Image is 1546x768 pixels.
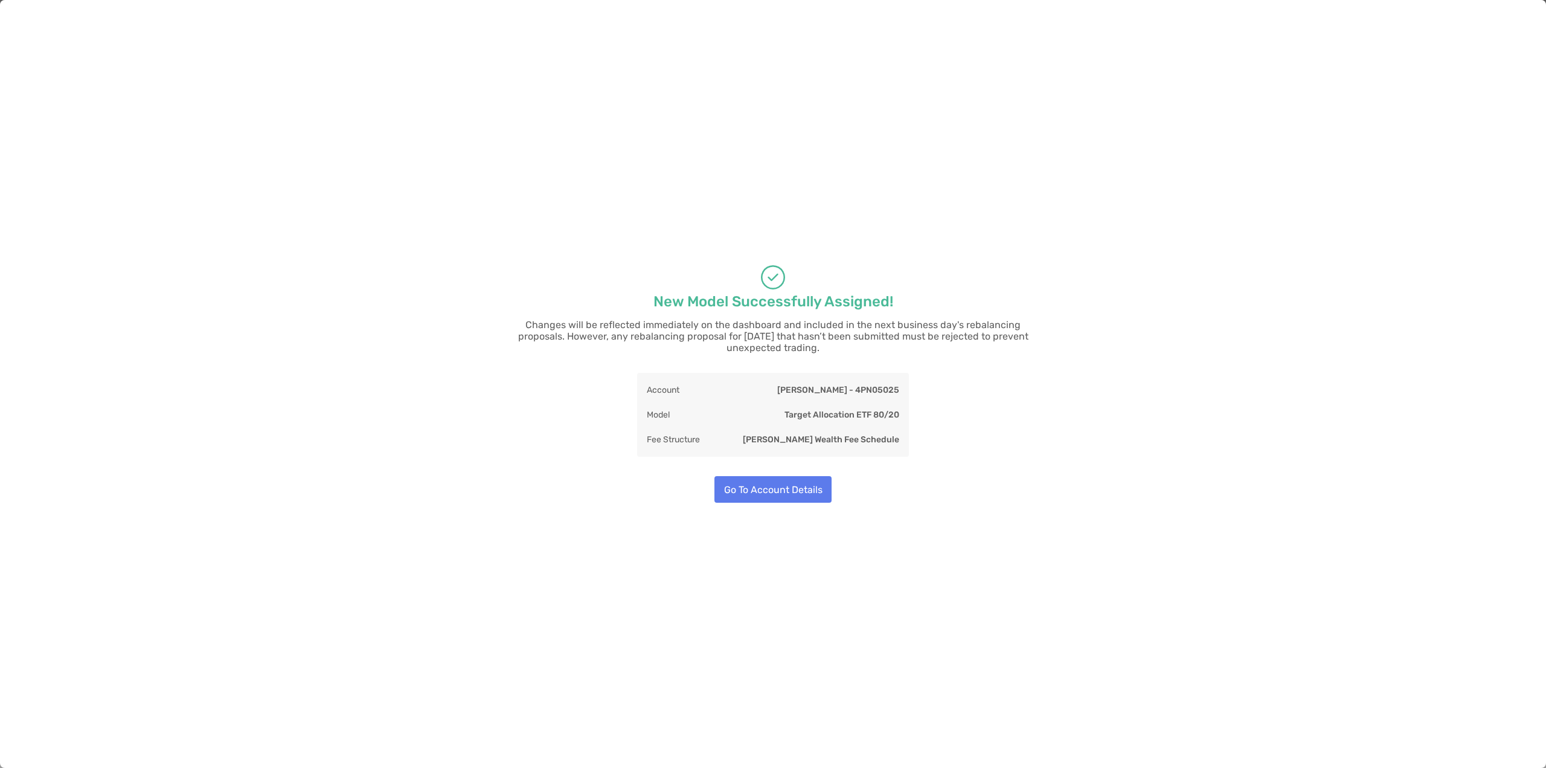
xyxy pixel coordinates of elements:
p: Model [647,407,670,422]
p: Account [647,382,679,398]
p: Changes will be reflected immediately on the dashboard and included in the next business day's re... [501,319,1045,353]
p: Fee Structure [647,432,700,447]
p: New Model Successfully Assigned! [653,294,893,309]
p: [PERSON_NAME] Wealth Fee Schedule [743,432,899,447]
button: Go To Account Details [714,476,832,503]
p: Target Allocation ETF 80/20 [784,407,899,422]
p: [PERSON_NAME] - 4PN05025 [777,382,899,398]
